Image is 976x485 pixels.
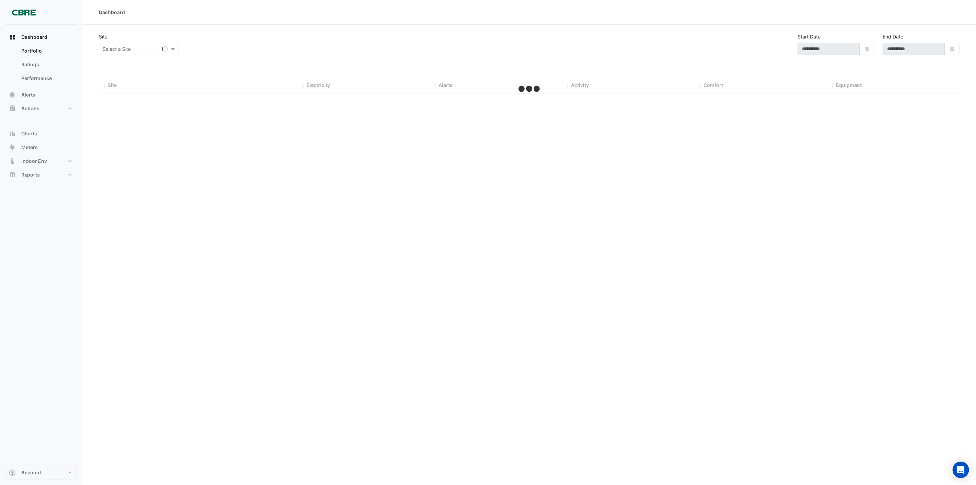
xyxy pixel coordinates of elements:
[108,82,117,88] span: Site
[9,171,16,178] app-icon: Reports
[9,91,16,98] app-icon: Alerts
[99,33,107,40] label: Site
[953,462,969,478] div: Open Intercom Messenger
[439,82,453,88] span: Alerts
[5,127,77,140] button: Charts
[5,140,77,154] button: Meters
[571,82,589,88] span: Activity
[16,44,77,58] a: Portfolio
[21,34,47,41] span: Dashboard
[9,158,16,165] app-icon: Indoor Env
[21,158,47,165] span: Indoor Env
[21,144,38,151] span: Meters
[8,5,39,19] img: Company Logo
[9,34,16,41] app-icon: Dashboard
[21,105,39,112] span: Actions
[5,154,77,168] button: Indoor Env
[5,44,77,88] div: Dashboard
[798,33,821,40] label: Start Date
[16,58,77,71] a: Ratings
[21,171,40,178] span: Reports
[5,466,77,480] button: Account
[9,105,16,112] app-icon: Actions
[306,82,330,88] span: Electricity
[5,168,77,182] button: Reports
[5,102,77,115] button: Actions
[16,71,77,85] a: Performance
[21,469,41,476] span: Account
[9,130,16,137] app-icon: Charts
[99,9,125,16] div: Dashboard
[836,82,862,88] span: Equipment
[704,82,723,88] span: Comfort
[9,144,16,151] app-icon: Meters
[5,88,77,102] button: Alerts
[21,91,35,98] span: Alerts
[5,30,77,44] button: Dashboard
[883,33,903,40] label: End Date
[21,130,37,137] span: Charts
